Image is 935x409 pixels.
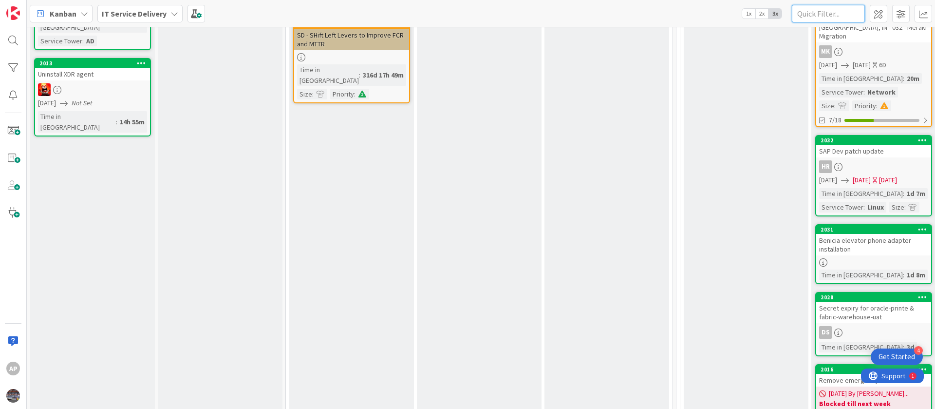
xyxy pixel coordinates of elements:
div: Service Tower [38,36,82,46]
div: 2028Secret expiry for oracle-printe & fabric-warehouse-uat [816,293,931,323]
div: 4 [914,346,923,355]
div: 1 [51,4,53,12]
span: : [903,270,904,280]
span: : [116,117,117,127]
div: 1d 8m [904,270,928,280]
div: Secret expiry for oracle-printe & fabric-warehouse-uat [816,302,931,323]
div: Priority [330,89,354,99]
img: VN [38,83,51,96]
b: IT Service Delivery [102,9,167,19]
i: Not Set [72,98,93,107]
div: Time in [GEOGRAPHIC_DATA] [297,64,359,86]
span: 3x [768,9,782,19]
div: HR [816,160,931,173]
a: [GEOGRAPHIC_DATA], IN - 032 - Meraki MigrationMK[DATE][DATE]6DTime in [GEOGRAPHIC_DATA]:20mServic... [815,11,932,127]
a: 2028Secret expiry for oracle-printe & fabric-warehouse-uatDSTime in [GEOGRAPHIC_DATA]:3d [815,292,932,356]
span: [DATE] [819,175,837,185]
span: [DATE] [819,60,837,70]
div: Service Tower [819,202,863,213]
div: 2013Uninstall XDR agent [35,59,150,80]
div: [GEOGRAPHIC_DATA], IN - 032 - Meraki Migration [816,21,931,42]
div: 2028 [821,294,931,301]
div: 6D [879,60,886,70]
a: 2013Uninstall XDR agentVN[DATE]Not SetTime in [GEOGRAPHIC_DATA]:14h 55m [34,58,151,136]
div: Size [889,202,904,213]
div: Get Started [879,352,915,362]
div: Priority [852,100,876,111]
span: : [359,70,360,80]
div: 255SD - SHift Left Levers to Improve FCR and MTTR [294,20,409,50]
div: 20m [904,73,922,84]
div: AP [6,362,20,375]
div: Uninstall XDR agent [35,68,150,80]
div: 2031 [821,226,931,233]
span: Support [20,1,44,13]
span: 2x [755,9,768,19]
div: 2031Benicia elevator phone adapter installation [816,225,931,255]
div: 2016 [816,365,931,374]
span: : [903,73,904,84]
div: AD [84,36,97,46]
div: 2028 [816,293,931,302]
img: avatar [6,389,20,403]
span: [DATE] By [PERSON_NAME]... [829,389,909,399]
span: : [903,342,904,352]
div: 2016 [821,366,931,373]
div: Network [865,87,898,97]
div: MK [816,45,931,58]
div: 316d 17h 49m [360,70,406,80]
div: 2016Remove emergency users [816,365,931,387]
span: : [876,100,878,111]
span: Kanban [50,8,76,19]
div: Time in [GEOGRAPHIC_DATA] [819,73,903,84]
span: : [354,89,355,99]
div: DS [819,326,832,339]
span: : [904,202,906,213]
span: [DATE] [853,60,871,70]
a: 255SD - SHift Left Levers to Improve FCR and MTTRTime in [GEOGRAPHIC_DATA]:316d 17h 49mSize:Prior... [293,19,410,103]
div: 14h 55m [117,117,147,127]
span: : [863,87,865,97]
div: 2032SAP Dev patch update [816,136,931,157]
div: Benicia elevator phone adapter installation [816,234,931,255]
span: : [312,89,314,99]
div: Time in [GEOGRAPHIC_DATA] [819,270,903,280]
div: Service Tower [819,87,863,97]
span: 7/18 [829,115,841,125]
span: [DATE] [38,98,56,108]
b: Blocked till next week [819,399,928,409]
div: VN [35,83,150,96]
input: Quick Filter... [792,5,865,22]
div: Size [819,100,834,111]
a: 2031Benicia elevator phone adapter installationTime in [GEOGRAPHIC_DATA]:1d 8m [815,224,932,284]
div: 3d [904,342,917,352]
span: [DATE] [853,175,871,185]
div: Time in [GEOGRAPHIC_DATA] [38,111,116,133]
span: : [834,100,836,111]
div: Linux [865,202,886,213]
span: 1x [742,9,755,19]
div: 2013 [39,60,150,67]
div: SAP Dev patch update [816,145,931,157]
div: 2032 [816,136,931,145]
div: [DATE] [879,175,897,185]
div: DS [816,326,931,339]
div: SD - SHift Left Levers to Improve FCR and MTTR [294,29,409,50]
div: Remove emergency users [816,374,931,387]
span: : [82,36,84,46]
div: Open Get Started checklist, remaining modules: 4 [871,349,923,365]
div: Time in [GEOGRAPHIC_DATA] [819,188,903,199]
div: Size [297,89,312,99]
a: 2032SAP Dev patch updateHR[DATE][DATE][DATE]Time in [GEOGRAPHIC_DATA]:1d 7mService Tower:LinuxSize: [815,135,932,216]
div: HR [819,160,832,173]
span: : [863,202,865,213]
div: 2032 [821,137,931,144]
img: Visit kanbanzone.com [6,6,20,20]
div: 2013 [35,59,150,68]
div: Time in [GEOGRAPHIC_DATA] [819,342,903,352]
div: MK [819,45,832,58]
div: [GEOGRAPHIC_DATA], IN - 032 - Meraki Migration [816,12,931,42]
span: : [903,188,904,199]
div: 2031 [816,225,931,234]
div: 1d 7m [904,188,928,199]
